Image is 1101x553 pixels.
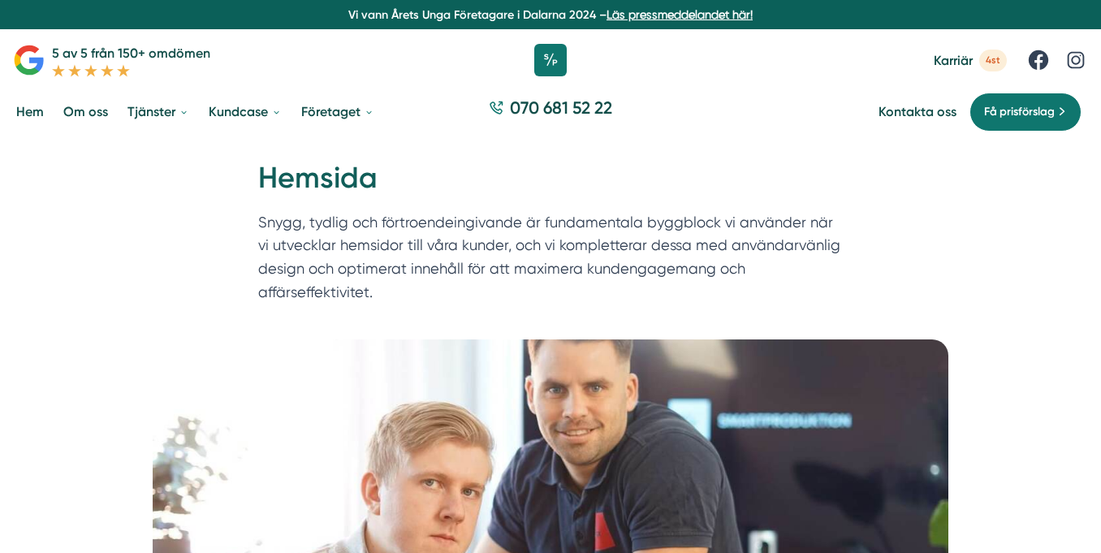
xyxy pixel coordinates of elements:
[13,91,47,132] a: Hem
[969,93,1082,132] a: Få prisförslag
[205,91,285,132] a: Kundcase
[984,103,1055,121] span: Få prisförslag
[298,91,378,132] a: Företaget
[124,91,192,132] a: Tjänster
[879,104,956,119] a: Kontakta oss
[934,50,1007,71] a: Karriär 4st
[607,8,753,21] a: Läs pressmeddelandet här!
[258,158,843,211] h1: Hemsida
[979,50,1007,71] span: 4st
[934,53,973,68] span: Karriär
[510,96,612,119] span: 070 681 52 22
[52,43,210,63] p: 5 av 5 från 150+ omdömen
[6,6,1095,23] p: Vi vann Årets Unga Företagare i Dalarna 2024 –
[60,91,111,132] a: Om oss
[482,96,619,127] a: 070 681 52 22
[258,211,843,312] p: Snygg, tydlig och förtroendeingivande är fundamentala byggblock vi använder när vi utvecklar hems...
